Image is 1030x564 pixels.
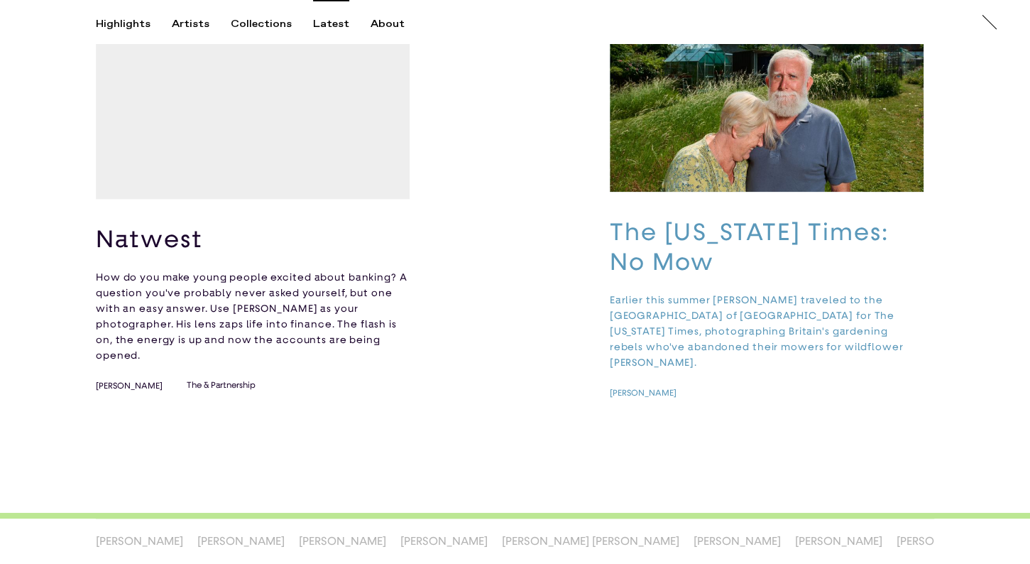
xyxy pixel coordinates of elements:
a: [PERSON_NAME] [897,534,984,548]
span: [PERSON_NAME] [96,381,163,391]
div: About [371,18,405,31]
button: About [371,18,426,31]
div: Highlights [96,18,150,31]
a: [PERSON_NAME] [694,534,781,548]
a: [PERSON_NAME] [96,380,187,391]
button: NatwestHow do you make young people excited about banking? A question you've probably never asked... [96,42,410,391]
a: [PERSON_NAME] [197,534,285,548]
button: Latest [313,18,371,31]
button: Collections [231,18,313,31]
button: Highlights [96,18,172,31]
div: Latest [313,18,349,31]
a: [PERSON_NAME] [795,534,882,548]
span: [PERSON_NAME] [610,388,676,398]
a: [PERSON_NAME] [299,534,386,548]
p: Earlier this summer [PERSON_NAME] traveled to the [GEOGRAPHIC_DATA] of [GEOGRAPHIC_DATA] for The ... [610,292,924,370]
a: [PERSON_NAME] [PERSON_NAME] [502,534,679,548]
a: [PERSON_NAME] [96,534,183,548]
a: [PERSON_NAME] [400,534,488,548]
p: How do you make young people excited about banking? A question you've probably never asked yourse... [96,269,410,363]
span: The & Partnership [187,380,256,391]
div: Collections [231,18,292,31]
div: Artists [172,18,209,31]
h3: The [US_STATE] Times: No Mow [610,217,924,277]
h3: Natwest [96,224,410,254]
a: [PERSON_NAME] [610,387,701,398]
button: Artists [172,18,231,31]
